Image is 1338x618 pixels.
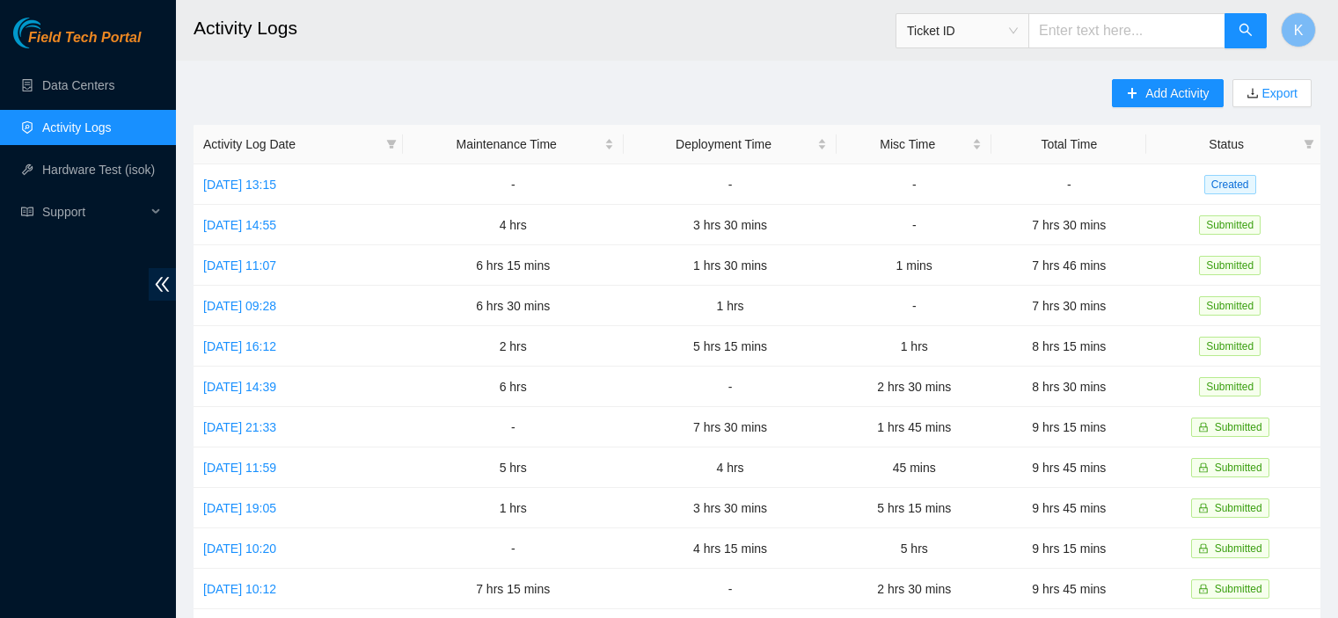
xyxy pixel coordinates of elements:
img: Akamai Technologies [13,18,89,48]
td: 2 hrs 30 mins [837,569,991,609]
a: Akamai TechnologiesField Tech Portal [13,32,141,55]
span: Field Tech Portal [28,30,141,47]
span: lock [1198,462,1209,473]
td: 2 hrs 30 mins [837,367,991,407]
td: 1 hrs 45 mins [837,407,991,447]
span: Activity Log Date [203,135,379,154]
span: Submitted [1199,377,1261,396]
td: - [624,164,837,205]
span: K [1294,19,1304,41]
span: double-left [149,268,176,301]
td: 3 hrs 30 mins [624,488,837,528]
td: 9 hrs 45 mins [991,569,1146,609]
button: K [1281,12,1316,47]
span: Created [1204,175,1256,194]
span: filter [386,139,397,149]
td: 8 hrs 30 mins [991,367,1146,407]
a: Data Centers [42,78,114,92]
td: 6 hrs 15 mins [403,245,624,286]
td: 5 hrs [837,528,991,569]
a: [DATE] 11:07 [203,258,276,273]
span: filter [1300,131,1318,157]
td: 5 hrs 15 mins [624,326,837,367]
td: 1 mins [837,245,991,286]
td: - [403,407,624,447]
td: 6 hrs 30 mins [403,286,624,326]
a: Hardware Test (isok) [42,163,155,177]
a: [DATE] 16:12 [203,339,276,353]
span: lock [1198,543,1209,554]
td: 2 hrs [403,326,624,367]
th: Total Time [991,125,1146,164]
span: Submitted [1199,337,1261,356]
span: Submitted [1215,462,1262,474]
span: Support [42,194,146,229]
td: 4 hrs [624,447,837,488]
span: download [1247,87,1259,101]
td: 7 hrs 30 mins [991,205,1146,245]
span: Submitted [1215,542,1262,555]
span: Status [1156,135,1297,154]
span: lock [1198,503,1209,513]
td: - [624,569,837,609]
td: 1 hrs [837,326,991,367]
td: 1 hrs [403,488,624,528]
td: 45 mins [837,447,991,488]
a: [DATE] 10:20 [203,542,276,556]
span: lock [1198,422,1209,433]
a: [DATE] 10:12 [203,582,276,596]
span: read [21,206,33,218]
a: [DATE] 14:55 [203,218,276,232]
span: Ticket ID [907,18,1018,44]
td: 7 hrs 30 mins [991,286,1146,326]
button: plusAdd Activity [1112,79,1223,107]
a: [DATE] 13:15 [203,178,276,192]
span: Submitted [1215,421,1262,433]
span: Add Activity [1145,84,1209,103]
td: - [403,164,624,205]
span: filter [1304,139,1314,149]
a: [DATE] 09:28 [203,299,276,313]
td: - [624,367,837,407]
td: 1 hrs 30 mins [624,245,837,286]
a: [DATE] 21:33 [203,420,276,434]
td: - [403,528,624,569]
td: 7 hrs 46 mins [991,245,1146,286]
td: 6 hrs [403,367,624,407]
span: Submitted [1215,583,1262,595]
span: Submitted [1199,256,1261,275]
td: 9 hrs 45 mins [991,488,1146,528]
td: 4 hrs [403,205,624,245]
span: search [1239,23,1253,40]
a: [DATE] 19:05 [203,501,276,515]
span: Submitted [1199,296,1261,316]
td: - [991,164,1146,205]
span: Submitted [1215,502,1262,514]
span: lock [1198,584,1209,594]
a: Activity Logs [42,120,112,135]
input: Enter text here... [1028,13,1225,48]
button: search [1225,13,1267,48]
td: 8 hrs 15 mins [991,326,1146,367]
td: 1 hrs [624,286,837,326]
td: - [837,164,991,205]
td: - [837,205,991,245]
button: downloadExport [1232,79,1312,107]
span: plus [1126,87,1138,101]
td: 9 hrs 15 mins [991,407,1146,447]
a: [DATE] 11:59 [203,461,276,475]
td: 3 hrs 30 mins [624,205,837,245]
td: 7 hrs 30 mins [624,407,837,447]
td: - [837,286,991,326]
td: 7 hrs 15 mins [403,569,624,609]
td: 9 hrs 45 mins [991,447,1146,488]
td: 4 hrs 15 mins [624,528,837,569]
a: [DATE] 14:39 [203,380,276,394]
td: 9 hrs 15 mins [991,528,1146,569]
span: Submitted [1199,215,1261,235]
td: 5 hrs 15 mins [837,488,991,528]
a: Export [1259,86,1298,100]
td: 5 hrs [403,447,624,488]
span: filter [383,131,400,157]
